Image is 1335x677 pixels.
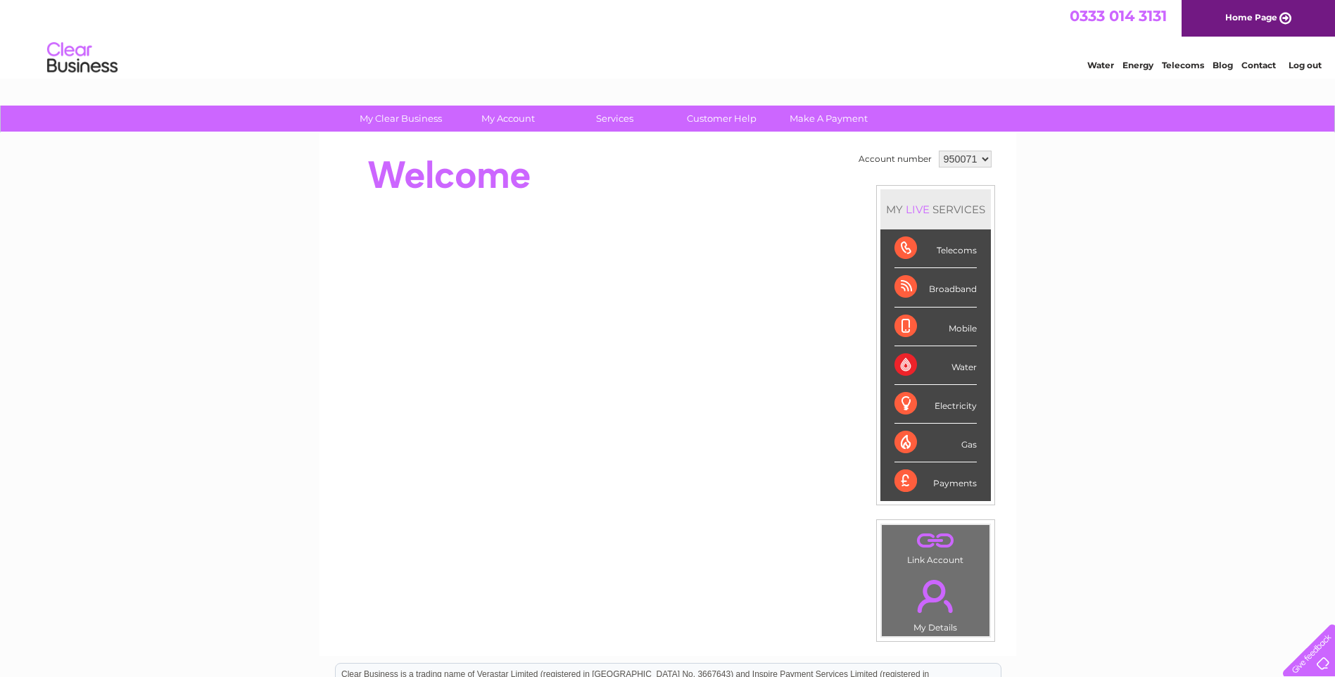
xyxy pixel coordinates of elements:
td: Account number [855,147,935,171]
a: . [885,529,986,553]
div: Mobile [894,308,977,346]
td: My Details [881,568,990,637]
div: MY SERVICES [880,189,991,229]
a: Make A Payment [771,106,887,132]
a: Contact [1241,60,1276,70]
div: Broadband [894,268,977,307]
a: My Account [450,106,566,132]
a: Log out [1289,60,1322,70]
a: . [885,571,986,621]
div: LIVE [903,203,932,216]
img: logo.png [46,37,118,80]
div: Water [894,346,977,385]
div: Clear Business is a trading name of Verastar Limited (registered in [GEOGRAPHIC_DATA] No. 3667643... [336,8,1001,68]
div: Electricity [894,385,977,424]
a: Energy [1122,60,1153,70]
a: My Clear Business [343,106,459,132]
a: Water [1087,60,1114,70]
a: Telecoms [1162,60,1204,70]
div: Telecoms [894,229,977,268]
a: Customer Help [664,106,780,132]
td: Link Account [881,524,990,569]
div: Payments [894,462,977,500]
a: Blog [1213,60,1233,70]
a: 0333 014 3131 [1070,7,1167,25]
a: Services [557,106,673,132]
div: Gas [894,424,977,462]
